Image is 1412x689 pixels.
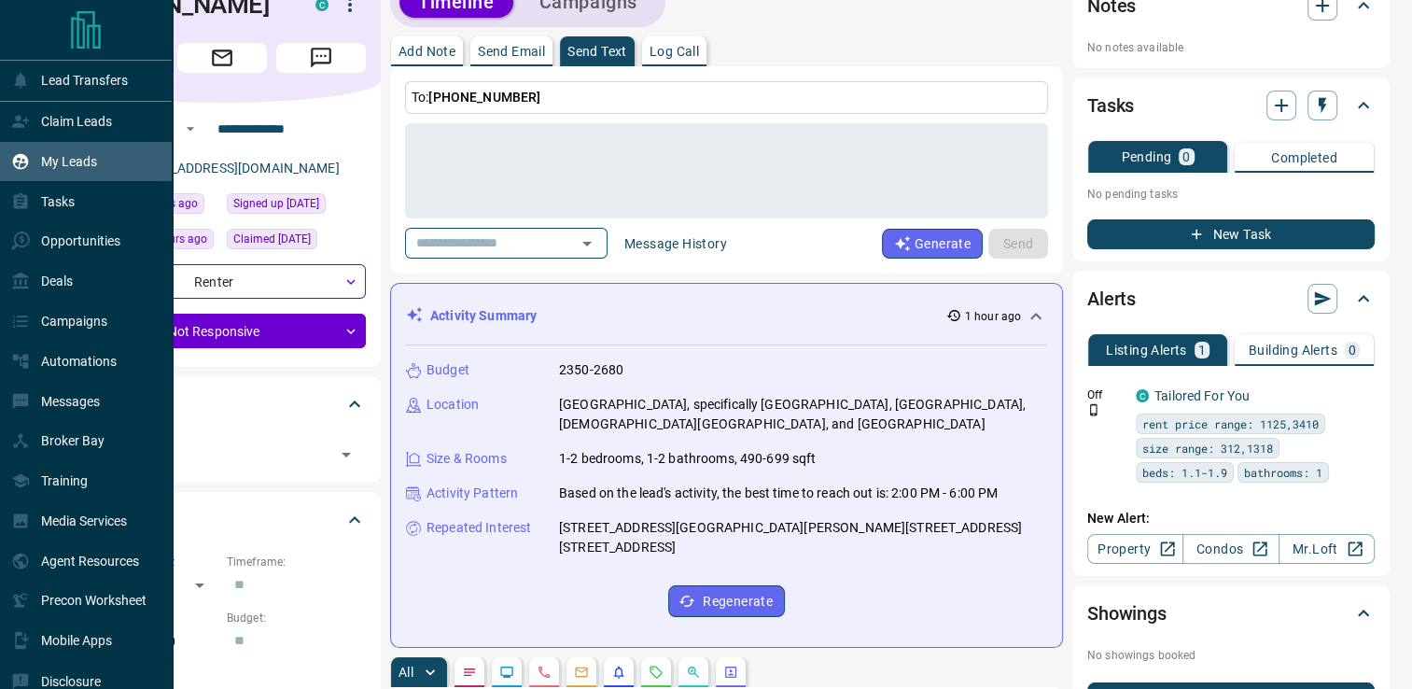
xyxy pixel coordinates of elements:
[430,306,537,326] p: Activity Summary
[1142,439,1273,457] span: size range: 312,1318
[1249,344,1337,357] p: Building Alerts
[398,45,455,58] p: Add Note
[1142,463,1227,482] span: beds: 1.1-1.9
[1182,534,1279,564] a: Condos
[1087,403,1100,416] svg: Push Notification Only
[177,43,267,73] span: Email
[1087,180,1375,208] p: No pending tasks
[428,90,540,105] span: [PHONE_NUMBER]
[686,665,701,680] svg: Opportunities
[227,193,366,219] div: Mon Jun 16 2025
[1087,534,1183,564] a: Property
[1087,598,1167,628] h2: Showings
[1244,463,1322,482] span: bathrooms: 1
[1182,150,1190,163] p: 0
[574,665,589,680] svg: Emails
[426,449,507,469] p: Size & Rooms
[78,498,366,542] div: Criteria
[1087,276,1375,321] div: Alerts
[649,665,664,680] svg: Requests
[1154,388,1250,403] a: Tailored For You
[1271,151,1337,164] p: Completed
[1087,91,1134,120] h2: Tasks
[537,665,552,680] svg: Calls
[1279,534,1375,564] a: Mr.Loft
[1136,389,1149,402] div: condos.ca
[426,395,479,415] p: Location
[559,518,1047,557] p: [STREET_ADDRESS][GEOGRAPHIC_DATA][PERSON_NAME][STREET_ADDRESS][STREET_ADDRESS]
[233,230,311,248] span: Claimed [DATE]
[499,665,514,680] svg: Lead Browsing Activity
[567,45,627,58] p: Send Text
[227,554,366,570] p: Timeframe:
[478,45,545,58] p: Send Email
[1087,591,1375,636] div: Showings
[1087,647,1375,664] p: No showings booked
[426,484,518,503] p: Activity Pattern
[1198,344,1206,357] p: 1
[1121,150,1171,163] p: Pending
[882,229,983,259] button: Generate
[1087,83,1375,128] div: Tasks
[78,314,366,348] div: Not Responsive
[559,395,1047,434] p: [GEOGRAPHIC_DATA], specifically [GEOGRAPHIC_DATA], [GEOGRAPHIC_DATA], [DEMOGRAPHIC_DATA][GEOGRAPH...
[613,229,738,259] button: Message History
[559,449,816,469] p: 1-2 bedrooms, 1-2 bathrooms, 490-699 sqft
[650,45,699,58] p: Log Call
[1106,344,1187,357] p: Listing Alerts
[227,229,366,255] div: Tue Jun 17 2025
[179,118,202,140] button: Open
[559,360,623,380] p: 2350-2680
[1087,387,1125,403] p: Off
[462,665,477,680] svg: Notes
[406,299,1047,333] div: Activity Summary1 hour ago
[559,484,998,503] p: Based on the lead's activity, the best time to reach out is: 2:00 PM - 6:00 PM
[78,382,366,427] div: Tags
[1087,219,1375,249] button: New Task
[611,665,626,680] svg: Listing Alerts
[1087,509,1375,528] p: New Alert:
[426,518,531,538] p: Repeated Interest
[405,81,1048,114] p: To:
[723,665,738,680] svg: Agent Actions
[1142,415,1319,433] span: rent price range: 1125,3410
[227,610,366,626] p: Budget:
[276,43,366,73] span: Message
[668,585,785,617] button: Regenerate
[129,161,340,176] a: [EMAIL_ADDRESS][DOMAIN_NAME]
[1349,344,1356,357] p: 0
[233,194,319,213] span: Signed up [DATE]
[333,442,359,468] button: Open
[965,308,1021,325] p: 1 hour ago
[78,264,366,299] div: Renter
[398,666,413,679] p: All
[426,360,469,380] p: Budget
[1087,39,1375,56] p: No notes available
[574,231,600,257] button: Open
[78,667,366,683] p: Areas Searched:
[1087,284,1136,314] h2: Alerts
